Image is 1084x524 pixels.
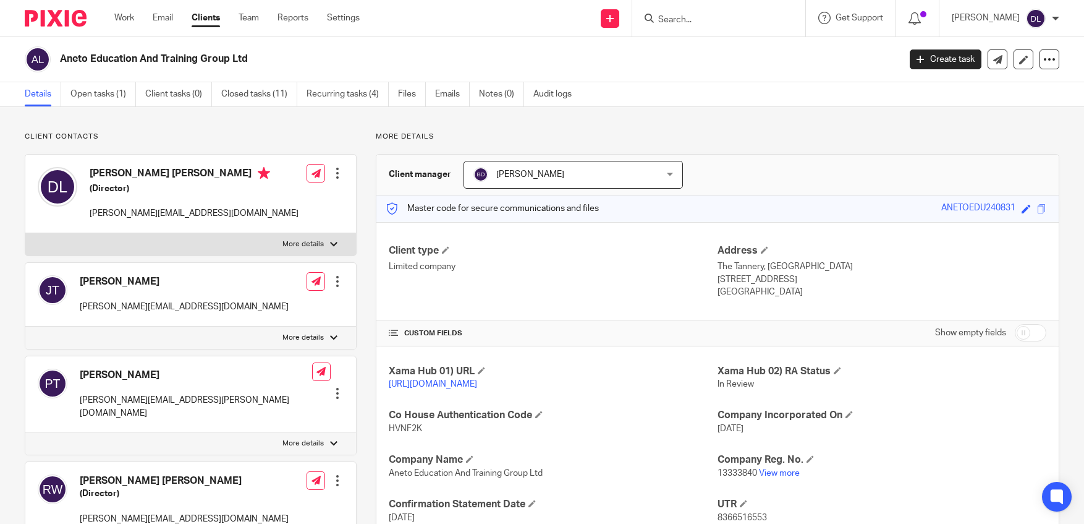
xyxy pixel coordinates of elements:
a: Reports [277,12,308,24]
a: Open tasks (1) [70,82,136,106]
h4: Client type [389,244,718,257]
a: Create task [910,49,981,69]
span: [PERSON_NAME] [496,170,564,179]
h4: Xama Hub 02) RA Status [718,365,1046,378]
img: Pixie [25,10,87,27]
h4: CUSTOM FIELDS [389,329,718,338]
h3: Client manager [389,168,451,181]
p: [STREET_ADDRESS] [718,273,1046,286]
img: svg%3E [473,167,488,182]
span: Aneto Education And Training Group Ltd [389,469,543,478]
img: svg%3E [25,46,51,72]
img: svg%3E [38,167,77,207]
a: Recurring tasks (4) [307,82,389,106]
img: svg%3E [38,275,67,305]
h5: (Director) [80,487,289,500]
h4: UTR [718,498,1046,511]
a: Team [239,12,259,24]
p: [PERSON_NAME] [952,12,1020,24]
p: More details [376,132,1059,142]
p: The Tannery, [GEOGRAPHIC_DATA] [718,260,1046,273]
img: svg%3E [1026,9,1046,28]
p: Limited company [389,260,718,273]
a: Emails [435,82,470,106]
i: Primary [258,167,270,179]
a: Client tasks (0) [145,82,212,106]
label: Show empty fields [935,327,1006,339]
input: Search [657,15,768,26]
h4: Xama Hub 01) URL [389,365,718,378]
h4: Company Name [389,453,718,466]
p: [PERSON_NAME][EMAIL_ADDRESS][DOMAIN_NAME] [80,301,289,313]
span: [DATE] [389,513,415,522]
h4: Confirmation Statement Date [389,498,718,511]
span: In Review [718,380,754,389]
p: More details [282,333,324,343]
p: Client contacts [25,132,357,142]
a: View more [759,469,800,478]
img: svg%3E [38,475,67,504]
h4: [PERSON_NAME] [PERSON_NAME] [90,167,299,183]
span: 13333840 [718,469,757,478]
h4: [PERSON_NAME] [80,369,312,382]
a: Closed tasks (11) [221,82,297,106]
p: More details [282,439,324,449]
h4: Address [718,244,1046,257]
a: Audit logs [533,82,581,106]
h4: [PERSON_NAME] [PERSON_NAME] [80,475,289,487]
img: svg%3E [38,369,67,398]
p: [PERSON_NAME][EMAIL_ADDRESS][DOMAIN_NAME] [90,207,299,220]
p: [PERSON_NAME][EMAIL_ADDRESS][PERSON_NAME][DOMAIN_NAME] [80,394,312,419]
a: Work [114,12,134,24]
a: [URL][DOMAIN_NAME] [389,380,477,389]
h2: Aneto Education And Training Group Ltd [60,53,725,66]
a: Notes (0) [479,82,524,106]
span: Get Support [836,14,883,22]
div: ANETOEDU240831 [941,202,1015,216]
a: Clients [192,12,220,24]
h4: Co House Authentication Code [389,409,718,422]
h5: (Director) [90,183,299,195]
p: Master code for secure communications and files [386,202,599,215]
p: [GEOGRAPHIC_DATA] [718,286,1046,298]
h4: Company Incorporated On [718,409,1046,422]
a: Files [398,82,426,106]
h4: Company Reg. No. [718,453,1046,466]
span: 8366516553 [718,513,767,522]
h4: [PERSON_NAME] [80,275,289,288]
p: More details [282,239,324,249]
a: Details [25,82,61,106]
span: HVNF2K [389,424,422,433]
a: Settings [327,12,360,24]
span: [DATE] [718,424,743,433]
a: Email [153,12,173,24]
